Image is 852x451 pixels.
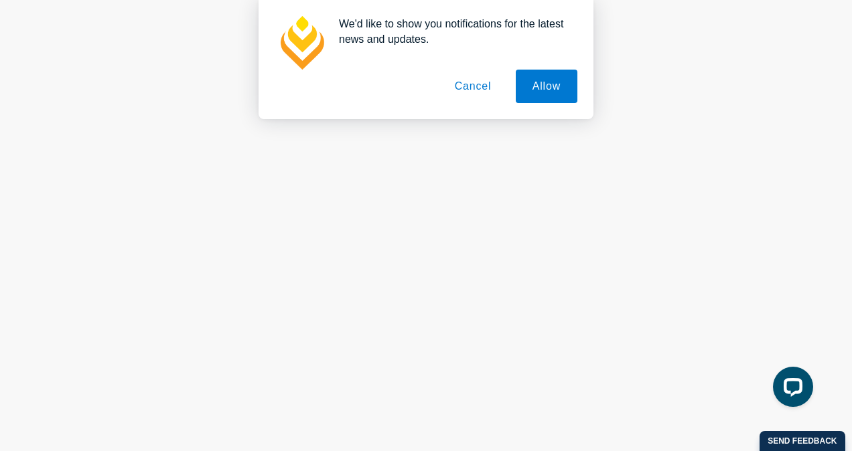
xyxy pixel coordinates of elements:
iframe: LiveChat chat widget [762,361,819,418]
button: Allow [516,70,577,103]
img: notification icon [275,16,328,70]
div: We'd like to show you notifications for the latest news and updates. [328,16,577,47]
button: Cancel [438,70,508,103]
